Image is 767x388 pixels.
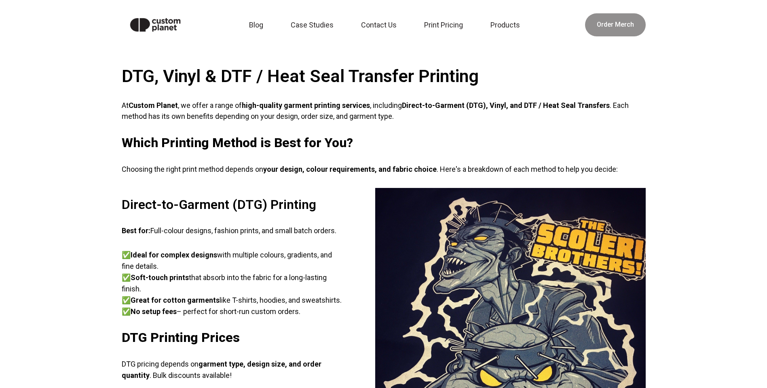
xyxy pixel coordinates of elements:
[585,13,646,36] a: Order Merch
[242,101,370,110] strong: high-quality garment printing services
[122,360,321,380] strong: garment type, design size, and order quantity
[131,307,177,316] strong: No setup fees
[356,16,406,34] a: Contact Us
[122,330,240,345] strong: DTG Printing Prices
[122,226,150,235] strong: Best for:
[129,101,178,110] strong: Custom Planet
[122,249,343,317] p: ✅ with multiple colours, gradients, and fine details. ✅ that absorb into the fabric for a long-la...
[131,273,189,282] strong: Soft-touch prints
[122,135,353,150] strong: Which Printing Method is Best for You?
[122,66,646,87] h2: DTG, Vinyl & DTF / Heat Seal Transfer Printing
[131,296,220,304] strong: Great for cotton garments
[131,251,217,259] strong: Ideal for complex designs
[244,16,273,34] a: Blog
[486,16,530,34] a: Products
[122,197,343,212] h2: Direct-to-Garment (DTG) Printing
[122,358,343,381] p: DTG pricing depends on . Bulk discounts available!
[402,101,610,110] strong: Direct-to-Garment (DTG), Vinyl, and DTF / Heat Seal Transfers
[199,16,575,34] nav: Main navigation
[263,165,437,173] strong: your design, colour requirements, and fabric choice
[122,10,189,40] img: Custom Planet logo in black
[286,16,343,34] a: Case Studies
[727,349,767,388] div: Widget pro chat
[727,349,767,388] iframe: Chat Widget
[122,225,343,236] p: Full-colour designs, fashion prints, and small batch orders.
[122,164,646,175] p: Choosing the right print method depends on . Here's a breakdown of each method to help you decide:
[122,100,646,122] p: At , we offer a range of , including . Each method has its own benefits depending on your design,...
[419,16,473,34] a: Print Pricing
